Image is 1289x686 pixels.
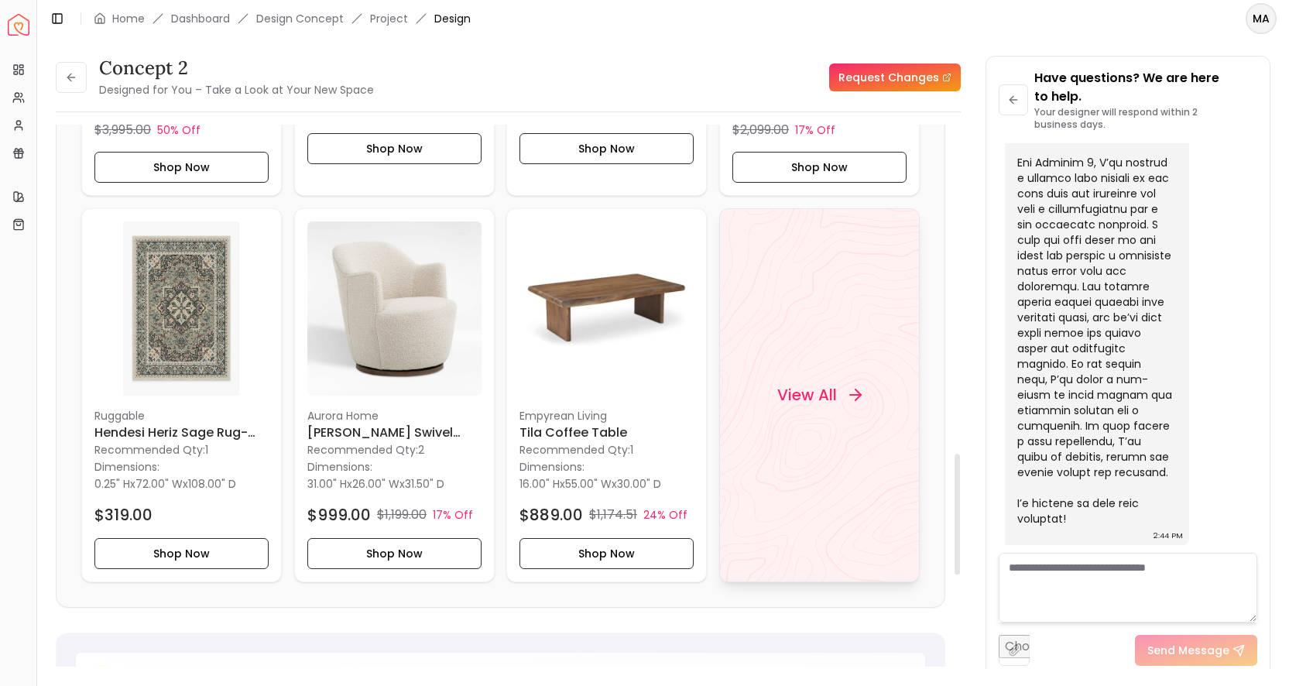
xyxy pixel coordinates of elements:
div: Rouri Swivel Accent Chair [294,208,495,582]
p: x x [519,476,661,492]
p: x x [307,476,444,492]
a: View All [719,208,920,582]
button: MA [1246,3,1277,34]
p: 17% Off [433,507,473,523]
small: Designed for You – Take a Look at Your New Space [99,82,374,98]
button: Shop Now [94,152,269,183]
p: 17% Off [795,122,835,138]
p: Recommended Qty: 1 [519,442,694,458]
p: Recommended Qty: 2 [307,442,482,458]
span: MA [1247,5,1275,33]
p: Have questions? We are here to help. [1034,69,1257,106]
button: Shop Now [519,538,694,569]
span: 55.00" W [565,476,612,492]
h4: $319.00 [94,504,153,526]
p: $2,099.00 [732,121,789,139]
button: Shop Now [732,152,907,183]
h6: [PERSON_NAME] Swivel Accent Chair [307,424,482,442]
button: Shop Now [307,538,482,569]
li: Design Concept [256,11,344,26]
div: 2:44 PM [1154,528,1183,544]
p: Recommended Qty: 1 [94,442,269,458]
button: Shop Now [94,538,269,569]
img: Spacejoy Logo [8,14,29,36]
p: 24% Off [643,507,687,523]
p: Dimensions: [307,458,372,476]
a: Tila Coffee Table imageEmpyrean LivingTila Coffee TableRecommended Qty:1Dimensions:16.00" Hx55.00... [506,208,707,582]
a: Spacejoy [8,14,29,36]
p: $1,199.00 [377,506,427,524]
div: Hendesi Heriz Sage Rug-6'x9' [81,208,282,582]
span: 16.00" H [519,476,560,492]
button: Shop Now [307,133,482,164]
img: Rouri Swivel Accent Chair image [307,221,482,396]
img: Hendesi Heriz Sage Rug-6'x9' image [94,221,269,396]
span: 108.00" D [188,476,236,492]
span: Design [434,11,471,26]
img: Tila Coffee Table image [519,221,694,396]
span: 72.00" W [135,476,183,492]
p: Empyrean Living [519,408,694,424]
h4: $999.00 [307,504,371,526]
nav: breadcrumb [94,11,471,26]
a: Hendesi Heriz Sage Rug-6'x9' imageruggableHendesi Heriz Sage Rug-6'x9'Recommended Qty:1Dimensions... [81,208,282,582]
h4: View All [777,384,837,406]
h4: $889.00 [519,504,583,526]
h6: Tila Coffee Table [519,424,694,442]
p: ruggable [94,408,269,424]
p: Dimensions: [94,458,159,476]
button: Shop Now [519,133,694,164]
a: Request Changes [829,63,961,91]
span: 0.25" H [94,476,130,492]
p: Aurora Home [307,408,482,424]
span: 31.50" D [405,476,444,492]
p: $3,995.00 [94,121,151,139]
p: Your designer will respond within 2 business days. [1034,106,1257,131]
a: Project [370,11,408,26]
p: Dimensions: [519,458,585,476]
h3: Concept 2 [99,56,374,81]
a: Rouri Swivel Accent Chair imageAurora Home[PERSON_NAME] Swivel Accent ChairRecommended Qty:2Dimen... [294,208,495,582]
p: x x [94,476,236,492]
p: 50% Off [157,122,201,138]
a: Home [112,11,145,26]
p: $1,174.51 [589,506,637,524]
div: Tila Coffee Table [506,208,707,582]
span: 31.00" H [307,476,347,492]
h6: Hendesi Heriz Sage Rug-6'x9' [94,424,269,442]
span: 26.00" W [352,476,399,492]
span: 30.00" D [617,476,661,492]
a: Dashboard [171,11,230,26]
